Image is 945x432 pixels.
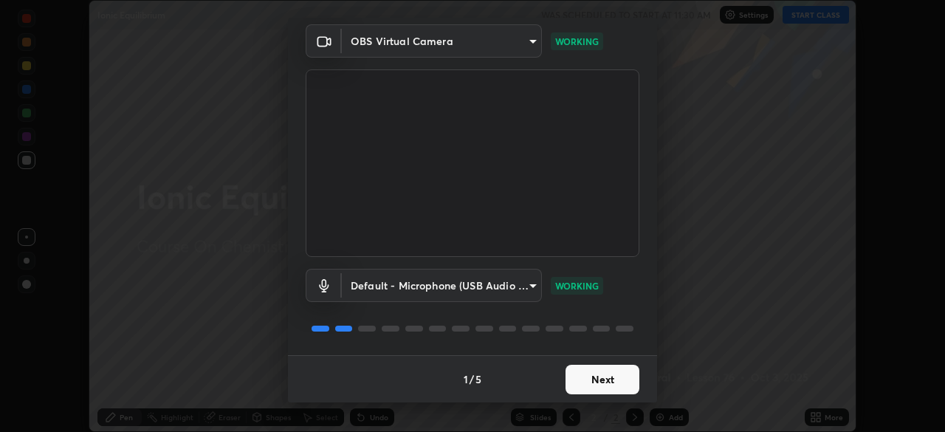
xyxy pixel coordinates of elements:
h4: 5 [475,371,481,387]
p: WORKING [555,279,599,292]
button: Next [566,365,639,394]
h4: 1 [464,371,468,387]
div: OBS Virtual Camera [342,269,542,302]
h4: / [470,371,474,387]
div: OBS Virtual Camera [342,24,542,58]
p: WORKING [555,35,599,48]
